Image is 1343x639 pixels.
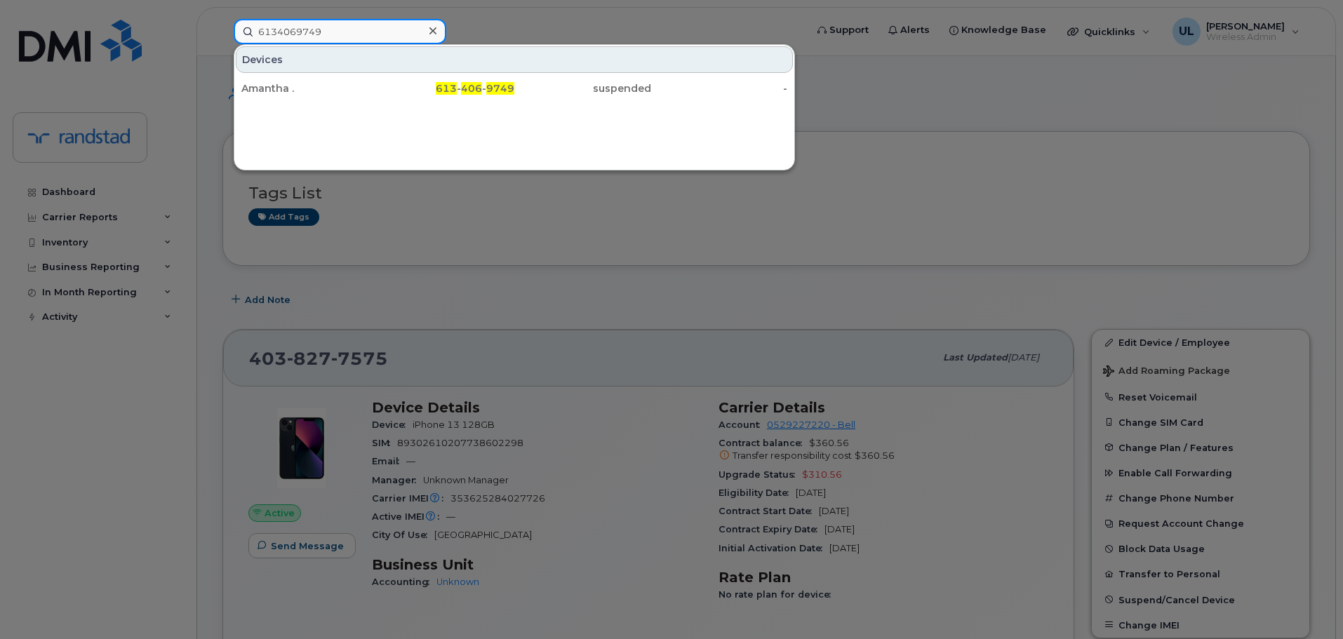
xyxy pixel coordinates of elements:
[378,81,515,95] div: - -
[236,76,793,101] a: Amantha .613-406-9749suspended-
[241,81,378,95] div: Amantha .
[461,82,482,95] span: 406
[436,82,457,95] span: 613
[651,81,788,95] div: -
[236,46,793,73] div: Devices
[486,82,514,95] span: 9749
[514,81,651,95] div: suspended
